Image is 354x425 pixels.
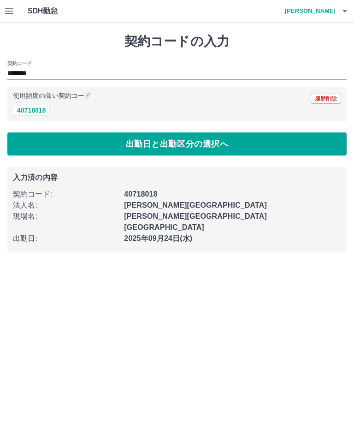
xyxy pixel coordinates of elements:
[13,211,118,222] p: 現場名 :
[13,233,118,244] p: 出勤日 :
[13,174,341,181] p: 入力済の内容
[13,189,118,200] p: 契約コード :
[124,190,157,198] b: 40718018
[7,34,347,49] h1: 契約コードの入力
[13,93,91,99] p: 使用頻度の高い契約コード
[311,94,341,104] button: 履歴削除
[124,234,192,242] b: 2025年09月24日(水)
[7,132,347,156] button: 出勤日と出勤区分の選択へ
[124,201,267,209] b: [PERSON_NAME][GEOGRAPHIC_DATA]
[7,60,32,67] h2: 契約コード
[124,212,267,231] b: [PERSON_NAME][GEOGRAPHIC_DATA][GEOGRAPHIC_DATA]
[13,200,118,211] p: 法人名 :
[13,105,50,116] button: 40718018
